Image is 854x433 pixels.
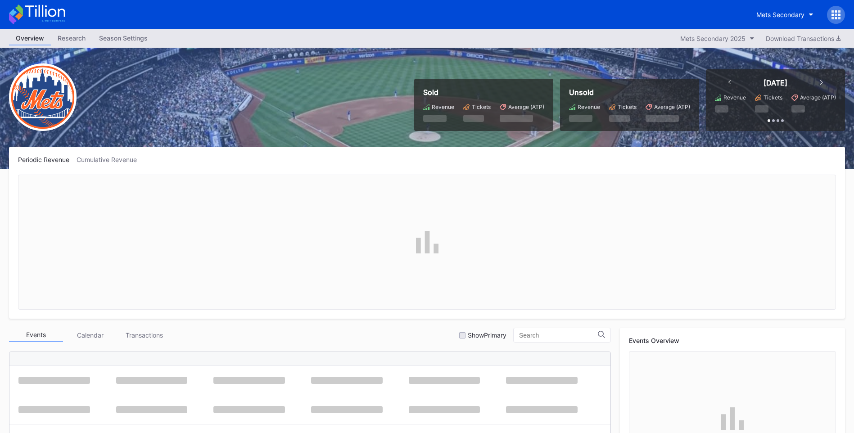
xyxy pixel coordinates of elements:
button: Download Transactions [761,32,845,45]
div: Calendar [63,328,117,342]
div: Sold [423,88,544,97]
div: Mets Secondary [756,11,804,18]
button: Mets Secondary [750,6,820,23]
div: Show Primary [468,331,506,339]
div: Tickets [618,104,637,110]
div: Periodic Revenue [18,156,77,163]
div: Revenue [432,104,454,110]
div: Average (ATP) [508,104,544,110]
div: Cumulative Revenue [77,156,144,163]
a: Overview [9,32,51,45]
div: Transactions [117,328,171,342]
div: Events [9,328,63,342]
div: Unsold [569,88,690,97]
a: Research [51,32,92,45]
div: Download Transactions [766,35,840,42]
input: Search [519,332,598,339]
div: Revenue [578,104,600,110]
div: Mets Secondary 2025 [680,35,746,42]
a: Season Settings [92,32,154,45]
div: Average (ATP) [800,94,836,101]
div: Tickets [472,104,491,110]
div: [DATE] [764,78,787,87]
div: Revenue [723,94,746,101]
div: Events Overview [629,337,836,344]
div: Average (ATP) [654,104,690,110]
img: New-York-Mets-Transparent.png [9,63,77,131]
button: Mets Secondary 2025 [676,32,759,45]
div: Tickets [764,94,782,101]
